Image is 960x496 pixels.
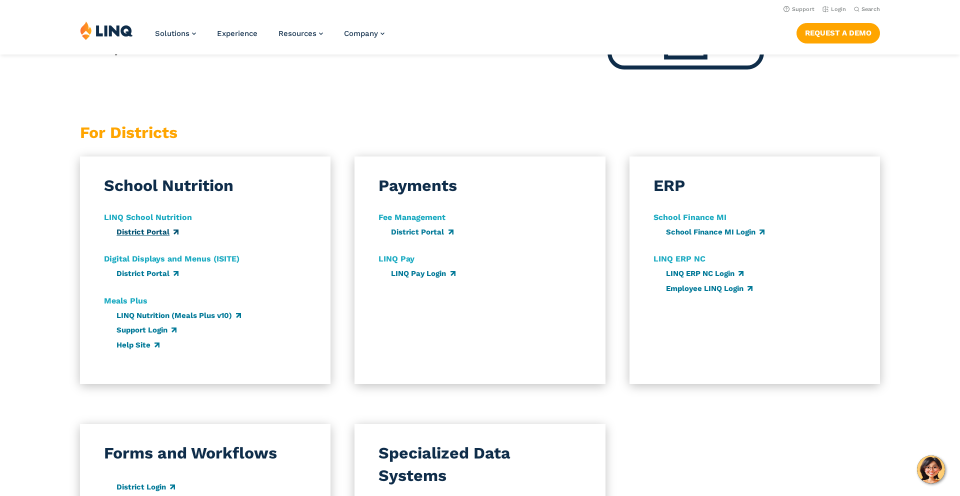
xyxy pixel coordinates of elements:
a: District Login [116,482,175,491]
a: Request a Demo [796,23,880,43]
strong: Meals Plus [104,296,147,305]
span: Company [344,29,378,38]
h3: Forms and Workflows [104,442,277,464]
span: Resources [278,29,316,38]
a: District Portal [116,269,178,278]
a: Help Site [116,340,159,349]
button: Open Search Bar [854,5,880,13]
a: Employee LINQ Login [666,284,752,293]
a: LINQ Pay Login [391,269,455,278]
h3: School Nutrition [104,174,233,197]
strong: LINQ Pay [378,254,414,263]
strong: School Finance MI [653,212,726,222]
a: District Portal [116,227,178,236]
a: Login [822,6,846,12]
a: Resources [278,29,323,38]
strong: Fee Management [378,212,445,222]
strong: Digital Displays and Menus (ISITE) [104,254,239,263]
h3: ERP [653,174,685,197]
a: Experience [217,29,257,38]
a: Company [344,29,384,38]
a: Support [783,6,814,12]
a: LINQ Nutrition (Meals Plus v10) [116,311,241,320]
nav: Primary Navigation [155,21,384,54]
button: Hello, have a question? Let’s chat. [917,455,945,483]
a: District Portal [391,227,453,236]
a: Support Login [116,325,176,334]
strong: LINQ ERP NC [653,254,705,263]
img: LINQ | K‑12 Software [80,21,133,40]
strong: LINQ School Nutrition [104,212,192,222]
span: Solutions [155,29,189,38]
nav: Button Navigation [796,21,880,43]
h3: Specialized Data Systems [378,442,581,487]
a: LINQ ERP NC Login [666,269,743,278]
h3: For Districts [80,121,330,144]
span: Search [861,6,880,12]
h3: Payments [378,174,457,197]
a: Solutions [155,29,196,38]
a: School Finance MI Login [666,227,764,236]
